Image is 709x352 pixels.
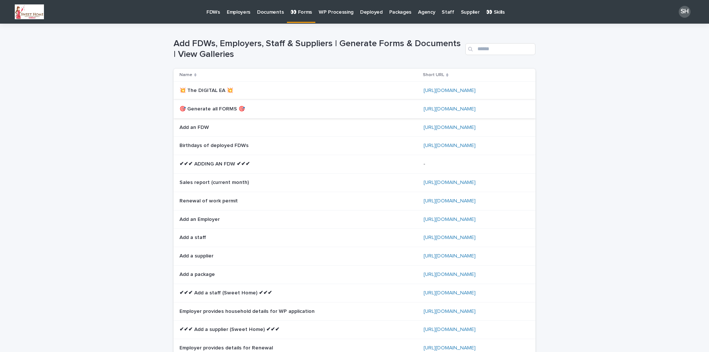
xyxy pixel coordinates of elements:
tr: Add a staffAdd a staff [URL][DOMAIN_NAME] [174,229,535,247]
p: ✔✔✔ Add a supplier (Sweet Home) ✔✔✔ [179,325,281,333]
a: [URL][DOMAIN_NAME] [424,272,476,277]
p: Add a staff [179,233,208,241]
tr: Add an EmployerAdd an Employer [URL][DOMAIN_NAME] [174,210,535,229]
a: [URL][DOMAIN_NAME] [424,253,476,259]
p: Employer provides details for Renewal [179,344,274,351]
tr: Renewal of work permitRenewal of work permit [URL][DOMAIN_NAME] [174,192,535,210]
a: [URL][DOMAIN_NAME] [424,235,476,240]
a: [URL][DOMAIN_NAME] [424,180,476,185]
a: [URL][DOMAIN_NAME] [424,125,476,130]
tr: ✔✔✔ ADDING AN FDW ✔✔✔✔✔✔ ADDING AN FDW ✔✔✔ -- [174,155,535,174]
p: Employer provides household details for WP application [179,307,316,315]
p: 🎯 Generate all FORMS 🎯 [179,105,246,112]
tr: Birthdays of deployed FDWsBirthdays of deployed FDWs [URL][DOMAIN_NAME] [174,137,535,155]
tr: Employer provides household details for WP applicationEmployer provides household details for WP ... [174,302,535,321]
p: Add an Employer [179,215,221,223]
tr: Sales report (current month)Sales report (current month) [URL][DOMAIN_NAME] [174,173,535,192]
a: [URL][DOMAIN_NAME] [424,88,476,93]
a: [URL][DOMAIN_NAME] [424,290,476,295]
tr: Add an FDWAdd an FDW [URL][DOMAIN_NAME] [174,118,535,137]
p: 💥 The DIGITAL EA 💥 [179,86,234,94]
p: - [424,160,427,167]
p: Birthdays of deployed FDWs [179,141,250,149]
tr: ✔✔✔ Add a supplier (Sweet Home) ✔✔✔✔✔✔ Add a supplier (Sweet Home) ✔✔✔ [URL][DOMAIN_NAME] [174,321,535,339]
tr: Add a packageAdd a package [URL][DOMAIN_NAME] [174,265,535,284]
tr: 💥 The DIGITAL EA 💥💥 The DIGITAL EA 💥 [URL][DOMAIN_NAME] [174,81,535,100]
tr: 🎯 Generate all FORMS 🎯🎯 Generate all FORMS 🎯 [URL][DOMAIN_NAME] [174,100,535,118]
p: ✔✔✔ ADDING AN FDW ✔✔✔ [179,160,251,167]
a: [URL][DOMAIN_NAME] [424,327,476,332]
a: [URL][DOMAIN_NAME] [424,309,476,314]
tr: Add a supplierAdd a supplier [URL][DOMAIN_NAME] [174,247,535,266]
p: Short URL [423,71,444,79]
p: ✔✔✔ Add a staff (Sweet Home) ✔✔✔ [179,288,274,296]
p: Name [179,71,192,79]
p: Add a supplier [179,252,215,259]
p: Add an FDW [179,123,210,131]
p: Renewal of work permit [179,196,239,204]
a: [URL][DOMAIN_NAME] [424,217,476,222]
a: [URL][DOMAIN_NAME] [424,345,476,351]
tr: ✔✔✔ Add a staff (Sweet Home) ✔✔✔✔✔✔ Add a staff (Sweet Home) ✔✔✔ [URL][DOMAIN_NAME] [174,284,535,302]
a: [URL][DOMAIN_NAME] [424,143,476,148]
h1: Add FDWs, Employers, Staff & Suppliers | Generate Forms & Documents | View Galleries [174,38,462,60]
a: [URL][DOMAIN_NAME] [424,198,476,204]
img: kVhLjFr1tGZYquqeP2eWXBbN9D27_1eW8xnaP8DhRAQ [15,4,44,19]
input: Search [465,43,535,55]
a: [URL][DOMAIN_NAME] [424,106,476,112]
p: Sales report (current month) [179,178,250,186]
div: SH [679,6,691,18]
p: Add a package [179,270,216,278]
